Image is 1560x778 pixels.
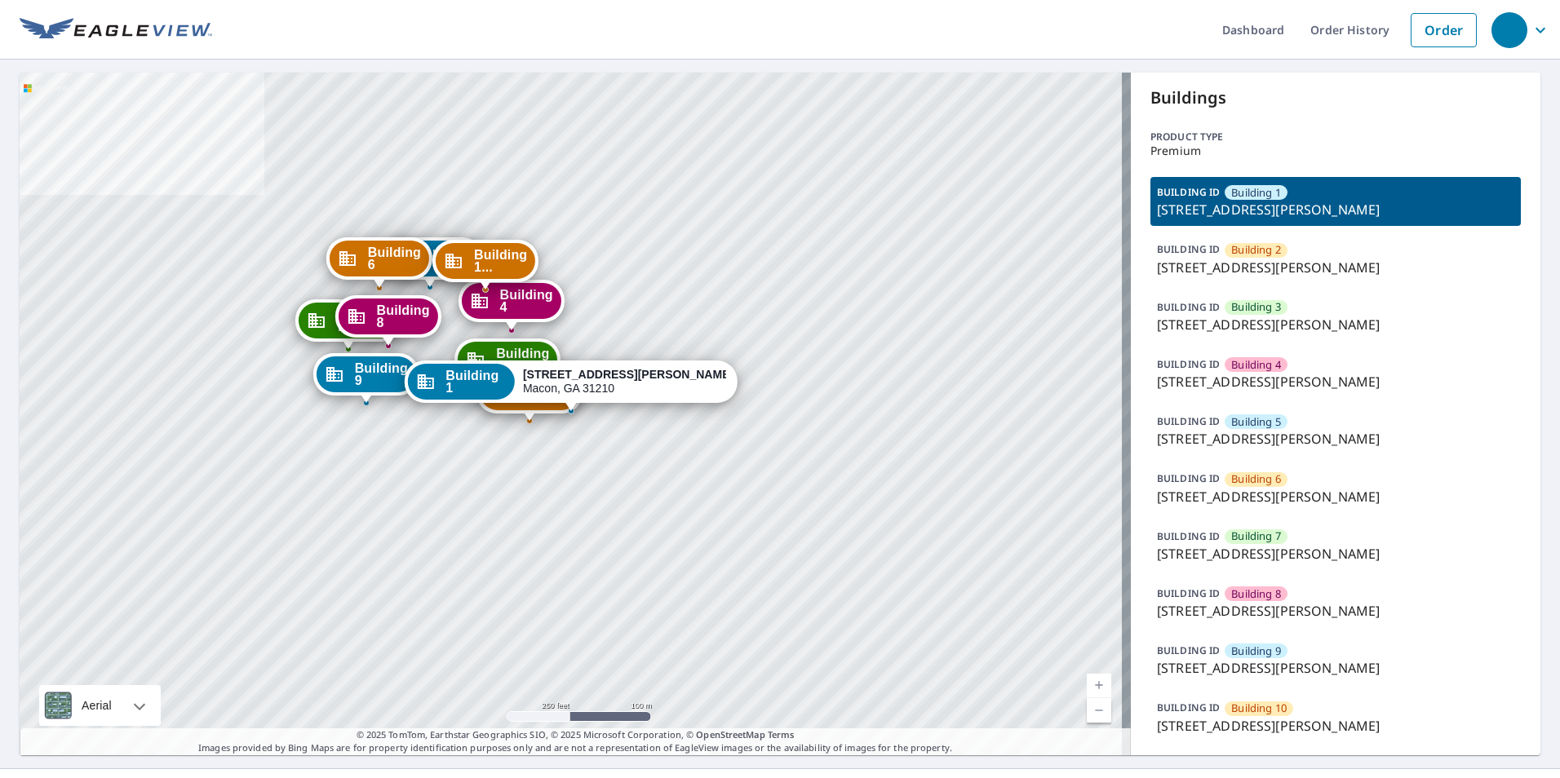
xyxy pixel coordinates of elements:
[1231,299,1281,315] span: Building 3
[432,240,538,290] div: Dropped pin, building Building 10, Commercial property, 444 Forest Hill Rd Macon, GA 31210
[20,18,212,42] img: EV Logo
[1231,643,1281,659] span: Building 9
[377,304,430,329] span: Building 8
[1087,674,1111,698] a: Current Level 17, Zoom In
[77,685,117,726] div: Aerial
[1157,716,1514,736] p: [STREET_ADDRESS][PERSON_NAME]
[1157,429,1514,449] p: [STREET_ADDRESS][PERSON_NAME]
[1157,315,1514,334] p: [STREET_ADDRESS][PERSON_NAME]
[1157,200,1514,219] p: [STREET_ADDRESS][PERSON_NAME]
[1231,528,1281,544] span: Building 7
[355,362,408,387] span: Building 9
[1231,357,1281,373] span: Building 4
[326,237,432,288] div: Dropped pin, building Building 6, Commercial property, 444 Forest Hill Rd Macon, GA 31210
[404,360,737,411] div: Dropped pin, building Building 1, Commercial property, 444 Forest Hill Rd Macon, GA 31210
[1157,586,1220,600] p: BUILDING ID
[1157,544,1514,564] p: [STREET_ADDRESS][PERSON_NAME]
[1157,601,1514,621] p: [STREET_ADDRESS][PERSON_NAME]
[1157,258,1514,277] p: [STREET_ADDRESS][PERSON_NAME]
[1157,487,1514,506] p: [STREET_ADDRESS][PERSON_NAME]
[1231,185,1281,201] span: Building 1
[357,728,795,742] span: © 2025 TomTom, Earthstar Geographics SIO, © 2025 Microsoft Corporation, ©
[1157,300,1220,314] p: BUILDING ID
[496,347,549,372] span: Building 3
[454,338,561,389] div: Dropped pin, building Building 3, Commercial property, 444 Forest Hill Rd Macon, GA 31210
[523,368,733,381] strong: [STREET_ADDRESS][PERSON_NAME]
[1231,414,1281,430] span: Building 5
[1157,357,1220,371] p: BUILDING ID
[474,249,527,273] span: Building 1...
[1150,130,1521,144] p: Product type
[1157,185,1220,199] p: BUILDING ID
[1157,242,1220,256] p: BUILDING ID
[1157,471,1220,485] p: BUILDING ID
[39,685,161,726] div: Aerial
[368,246,421,271] span: Building 6
[1157,372,1514,391] p: [STREET_ADDRESS][PERSON_NAME]
[295,299,401,350] div: Dropped pin, building Building 7, Commercial property, 444 Forest Hill Rd Macon, GA 31210
[500,289,553,313] span: Building 4
[1231,701,1287,716] span: Building 10
[768,728,795,740] a: Terms
[1087,698,1111,723] a: Current Level 17, Zoom Out
[313,353,419,404] div: Dropped pin, building Building 9, Commercial property, 444 Forest Hill Rd Macon, GA 31210
[1157,658,1514,678] p: [STREET_ADDRESS][PERSON_NAME]
[1231,242,1281,258] span: Building 2
[1157,414,1220,428] p: BUILDING ID
[523,368,726,396] div: Macon, GA 31210
[1157,643,1220,657] p: BUILDING ID
[1411,13,1477,47] a: Order
[1150,144,1521,157] p: Premium
[1157,529,1220,543] p: BUILDING ID
[696,728,764,740] a: OpenStreetMap
[1157,701,1220,714] p: BUILDING ID
[20,728,1131,755] p: Images provided by Bing Maps are for property identification purposes only and are not a represen...
[459,280,565,330] div: Dropped pin, building Building 4, Commercial property, 444 Forest Hill Rd Macon, GA 31210
[1150,86,1521,110] p: Buildings
[1231,471,1281,487] span: Building 6
[1231,586,1281,602] span: Building 8
[335,295,441,346] div: Dropped pin, building Building 8, Commercial property, 444 Forest Hill Rd Macon, GA 31210
[445,369,507,394] span: Building 1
